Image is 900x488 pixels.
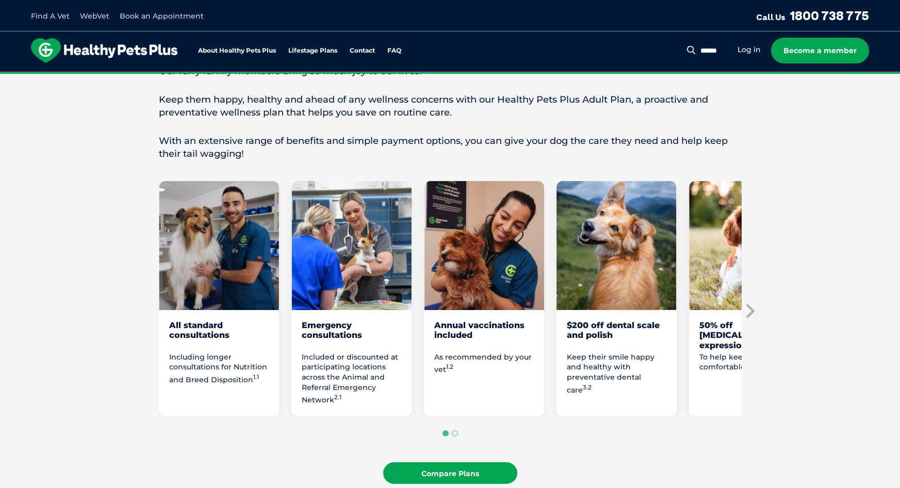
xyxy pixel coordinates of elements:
img: hpp-logo [31,38,177,63]
button: Go to page 1 [443,430,449,436]
sup: 1.2 [446,363,453,370]
p: As recommended by your vet [434,352,534,375]
button: Go to page 2 [452,430,458,436]
sup: 2.1 [334,394,341,401]
a: Log in [738,45,761,55]
p: With an extensive range of benefits and simple payment options, you can give your dog the care th... [159,135,742,160]
a: Contact [350,47,375,54]
ul: Select a slide to show [159,429,742,438]
a: FAQ [387,47,401,54]
sup: 1.1 [253,373,259,381]
a: About Healthy Pets Plus [198,47,276,54]
p: Keep them happy, healthy and ahead of any wellness concerns with our Healthy Pets Plus Adult Plan... [159,93,742,119]
button: Search [685,45,698,55]
a: Become a member [771,38,869,63]
p: Included or discounted at participating locations across the Animal and Referral Emergency Network [302,352,401,405]
div: $200 off dental scale and polish [567,320,666,350]
div: 50% off [MEDICAL_DATA] expression [699,320,799,350]
span: Proactive, preventative wellness program designed to keep your pet healthier and happier for longer [257,72,643,82]
div: All standard consultations [169,320,269,350]
p: Keep their smile happy and healthy with preventative dental care [567,352,666,395]
a: WebVet [80,11,109,21]
p: Including longer consultations for Nutrition and Breed Disposition [169,352,269,385]
li: 2 of 8 [291,181,412,415]
li: 5 of 8 [689,181,809,415]
a: Find A Vet [31,11,70,21]
sup: 3.2 [583,384,592,391]
a: Book an Appointment [120,11,204,21]
li: 4 of 8 [557,181,677,415]
li: 1 of 8 [159,181,279,415]
a: Lifestage Plans [288,47,337,54]
a: Compare Plans [383,462,517,484]
div: Emergency consultations [302,320,401,350]
div: Annual vaccinations included [434,320,534,350]
a: Call Us1800 738 775 [756,8,869,23]
span: Call Us [756,12,786,22]
li: 3 of 8 [424,181,544,415]
button: Next slide [742,303,757,319]
p: To help keep your dog comfortable [699,352,799,372]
